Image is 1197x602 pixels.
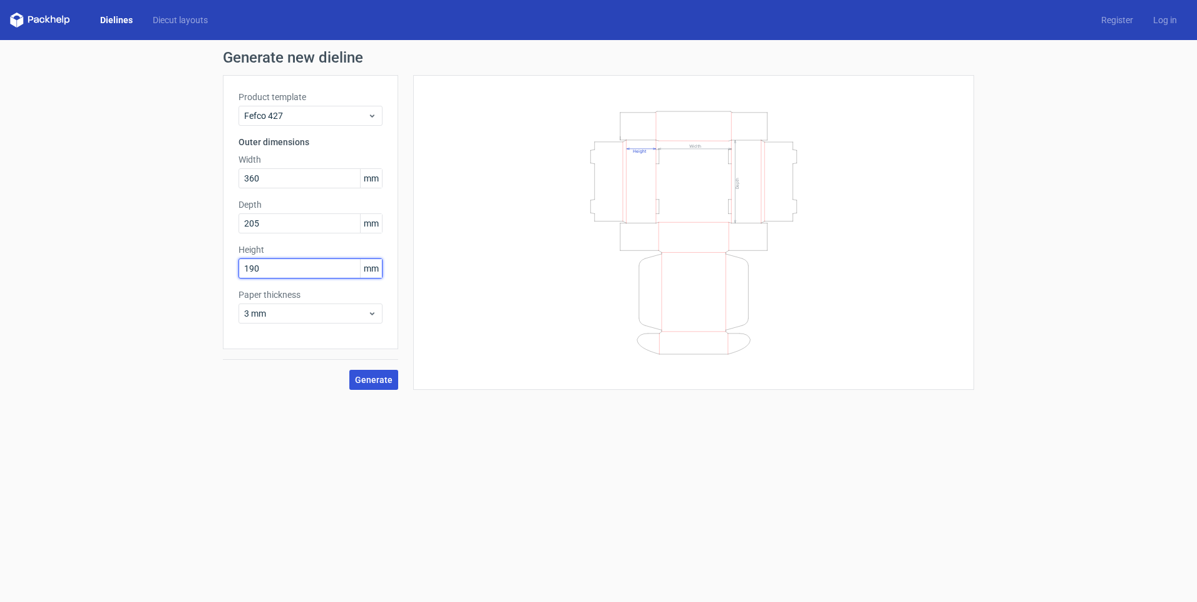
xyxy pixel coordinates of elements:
a: Register [1091,14,1143,26]
a: Dielines [90,14,143,26]
span: mm [360,259,382,278]
text: Depth [735,177,740,188]
text: Height [633,148,646,153]
label: Product template [239,91,383,103]
a: Log in [1143,14,1187,26]
h1: Generate new dieline [223,50,974,65]
text: Width [689,143,701,148]
label: Width [239,153,383,166]
label: Depth [239,198,383,211]
span: mm [360,169,382,188]
span: 3 mm [244,307,367,320]
button: Generate [349,370,398,390]
h3: Outer dimensions [239,136,383,148]
label: Height [239,243,383,256]
a: Diecut layouts [143,14,218,26]
span: mm [360,214,382,233]
span: Fefco 427 [244,110,367,122]
span: Generate [355,375,393,384]
label: Paper thickness [239,288,383,301]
